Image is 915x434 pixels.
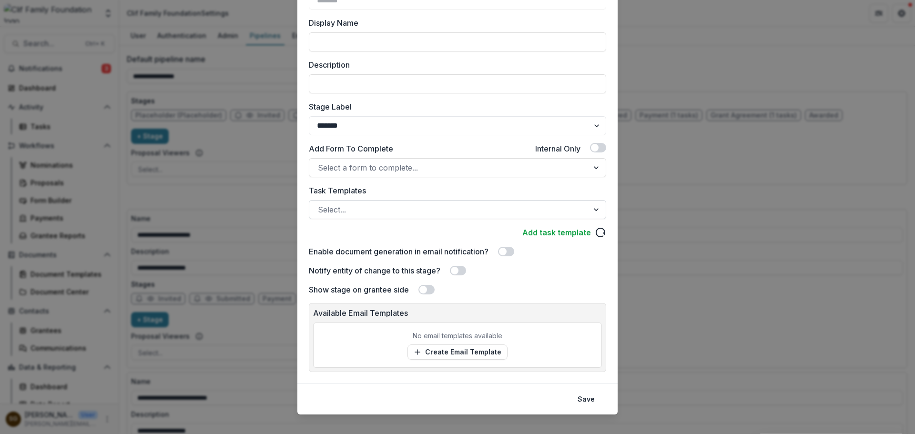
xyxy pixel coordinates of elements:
[572,392,600,407] button: Save
[309,101,600,112] label: Stage Label
[413,331,502,341] p: No email templates available
[309,143,393,154] label: Add Form To Complete
[309,284,409,295] label: Show stage on grantee side
[407,344,508,360] a: Create Email Template
[309,246,488,257] label: Enable document generation in email notification?
[309,59,600,71] label: Description
[313,307,602,319] p: Available Email Templates
[309,17,600,29] label: Display Name
[535,143,580,154] label: Internal Only
[309,185,600,196] label: Task Templates
[309,265,440,276] label: Notify entity of change to this stage?
[595,227,606,238] svg: reload
[522,227,591,238] a: Add task template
